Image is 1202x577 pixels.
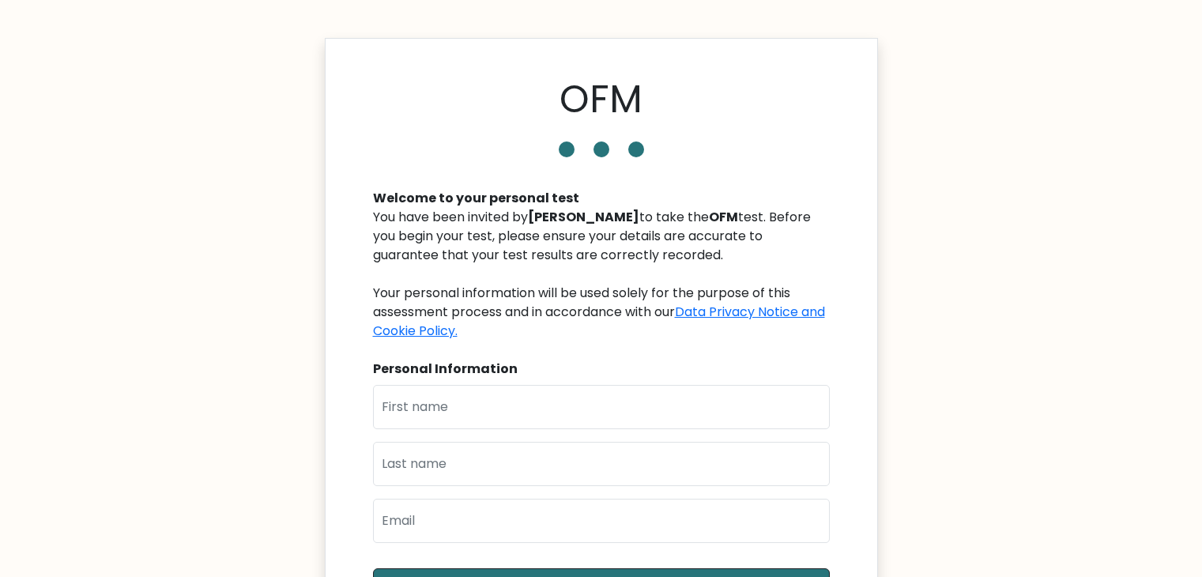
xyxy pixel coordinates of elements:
input: First name [373,385,830,429]
a: Data Privacy Notice and Cookie Policy. [373,303,825,340]
h1: OFM [560,77,642,123]
b: OFM [709,208,738,226]
input: Last name [373,442,830,486]
div: Personal Information [373,360,830,379]
b: [PERSON_NAME] [528,208,639,226]
div: Welcome to your personal test [373,189,830,208]
div: You have been invited by to take the test. Before you begin your test, please ensure your details... [373,208,830,341]
input: Email [373,499,830,543]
